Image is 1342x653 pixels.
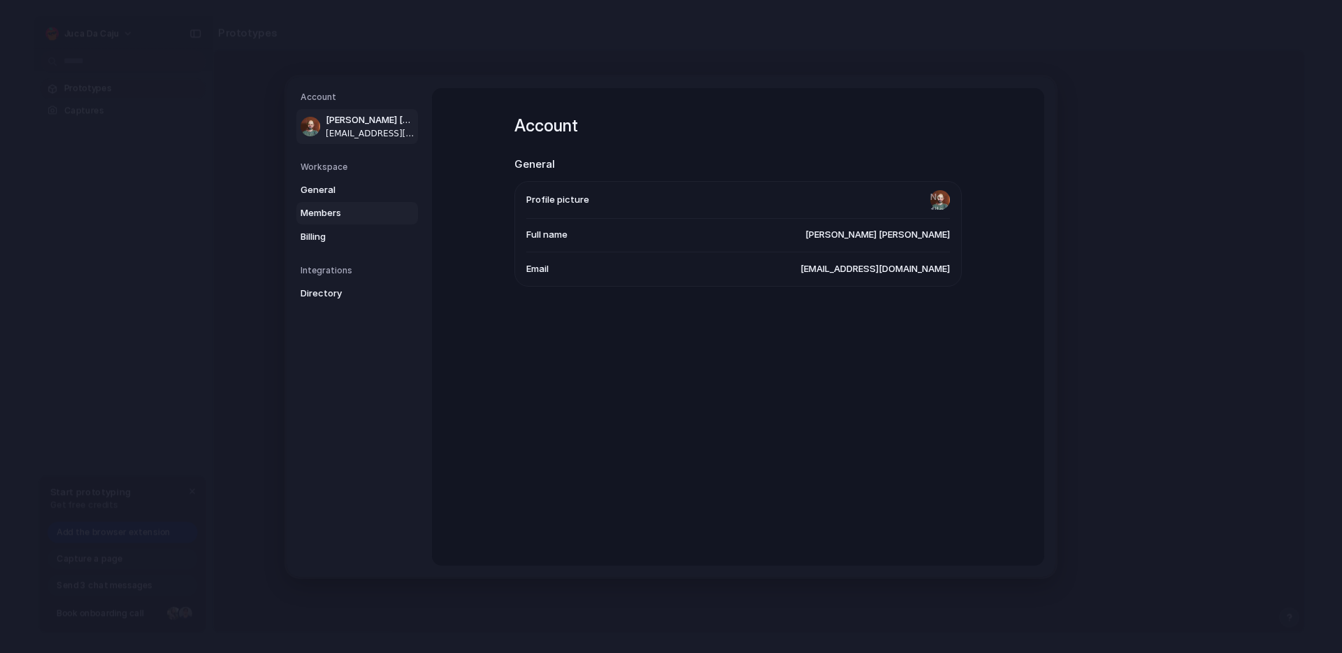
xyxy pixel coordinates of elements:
[526,261,549,275] span: Email
[301,160,418,173] h5: Workspace
[805,228,950,242] span: [PERSON_NAME] [PERSON_NAME]
[301,91,418,103] h5: Account
[296,178,418,201] a: General
[296,109,418,144] a: [PERSON_NAME] [PERSON_NAME][EMAIL_ADDRESS][DOMAIN_NAME]
[301,287,390,301] span: Directory
[301,264,418,277] h5: Integrations
[326,127,415,139] span: [EMAIL_ADDRESS][DOMAIN_NAME]
[301,182,390,196] span: General
[526,228,568,242] span: Full name
[800,261,950,275] span: [EMAIL_ADDRESS][DOMAIN_NAME]
[296,282,418,305] a: Directory
[296,225,418,247] a: Billing
[326,113,415,127] span: [PERSON_NAME] [PERSON_NAME]
[301,229,390,243] span: Billing
[296,202,418,224] a: Members
[514,113,962,138] h1: Account
[301,206,390,220] span: Members
[514,157,962,173] h2: General
[526,192,589,206] span: Profile picture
